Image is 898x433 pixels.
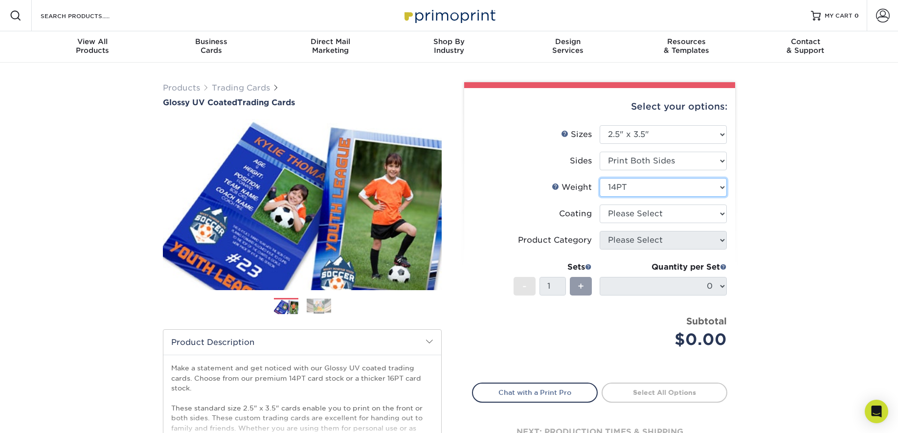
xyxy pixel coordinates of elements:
[518,234,592,246] div: Product Category
[746,31,865,63] a: Contact& Support
[508,37,627,46] span: Design
[854,12,859,19] span: 0
[163,98,442,107] h1: Trading Cards
[163,98,237,107] span: Glossy UV Coated
[271,31,390,63] a: Direct MailMarketing
[746,37,865,55] div: & Support
[508,31,627,63] a: DesignServices
[578,279,584,294] span: +
[570,155,592,167] div: Sides
[825,12,853,20] span: MY CART
[552,182,592,193] div: Weight
[390,31,509,63] a: Shop ByIndustry
[602,383,727,402] a: Select All Options
[163,330,441,355] h2: Product Description
[508,37,627,55] div: Services
[274,298,298,316] img: Trading Cards 01
[865,400,888,423] div: Open Intercom Messenger
[152,37,271,46] span: Business
[561,129,592,140] div: Sizes
[163,83,200,92] a: Products
[472,383,598,402] a: Chat with a Print Pro
[163,98,442,107] a: Glossy UV CoatedTrading Cards
[514,261,592,273] div: Sets
[33,31,152,63] a: View AllProducts
[33,37,152,55] div: Products
[607,328,727,351] div: $0.00
[627,37,746,55] div: & Templates
[472,88,727,125] div: Select your options:
[400,5,498,26] img: Primoprint
[152,37,271,55] div: Cards
[152,31,271,63] a: BusinessCards
[390,37,509,46] span: Shop By
[212,83,270,92] a: Trading Cards
[559,208,592,220] div: Coating
[271,37,390,46] span: Direct Mail
[600,261,727,273] div: Quantity per Set
[746,37,865,46] span: Contact
[627,31,746,63] a: Resources& Templates
[33,37,152,46] span: View All
[627,37,746,46] span: Resources
[163,108,442,301] img: Glossy UV Coated 01
[40,10,135,22] input: SEARCH PRODUCTS.....
[390,37,509,55] div: Industry
[522,279,527,294] span: -
[686,316,727,326] strong: Subtotal
[271,37,390,55] div: Marketing
[307,298,331,314] img: Trading Cards 02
